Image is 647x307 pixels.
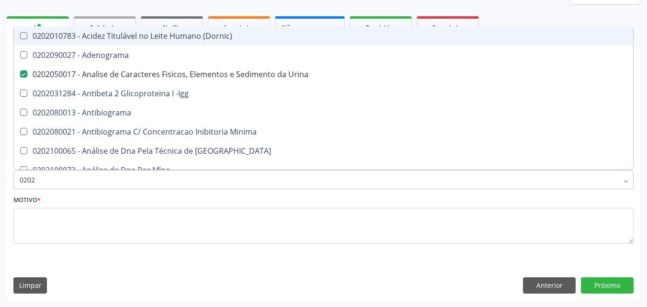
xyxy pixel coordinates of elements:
span: Na fila [163,23,181,32]
span: Cancelados [432,23,464,32]
button: Anterior [523,277,576,294]
div: person_add [33,22,43,33]
span: Não compareceram [282,23,338,32]
label: Motivo [13,193,41,208]
span: Resolvidos [366,23,396,32]
button: Próximo [581,277,634,294]
span: Solicitados [90,23,120,32]
span: Agendados [223,23,255,32]
input: Buscar por procedimentos [20,170,618,189]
